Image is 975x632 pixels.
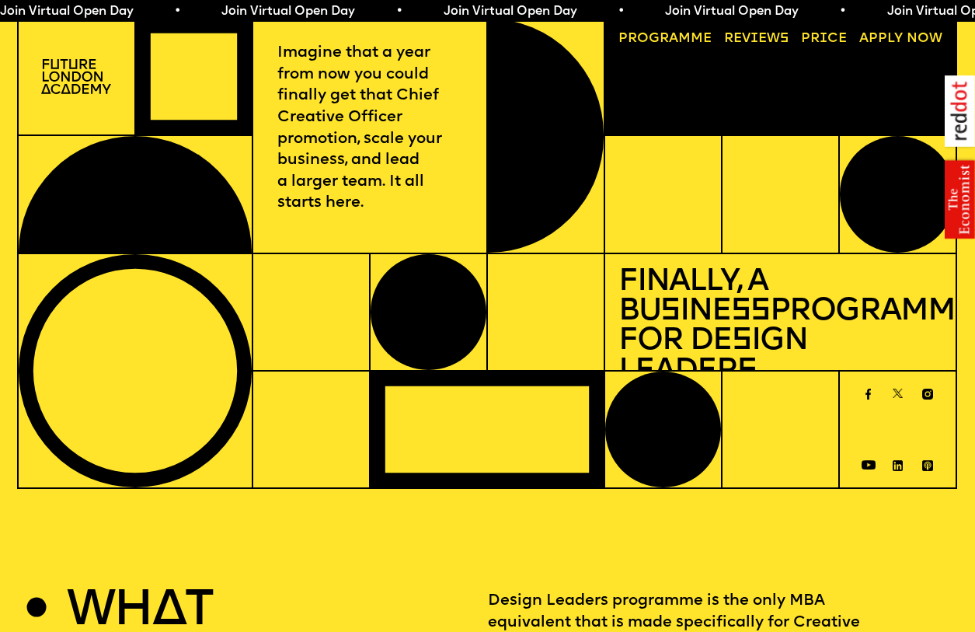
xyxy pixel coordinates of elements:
[277,43,461,215] p: Imagine that a year from now you could finally get that Chief Creative Officer promotion, scale y...
[837,5,844,18] span: •
[616,5,623,18] span: •
[732,326,751,357] span: s
[172,5,179,18] span: •
[612,26,719,53] a: Programme
[618,267,942,386] h1: Finally, a Bu ine Programme for De ign Leader
[731,296,770,327] span: ss
[737,356,757,387] span: s
[852,26,949,53] a: Apply now
[718,26,796,53] a: Reviews
[394,5,401,18] span: •
[660,296,680,327] span: s
[794,26,853,53] a: Price
[669,32,678,45] span: a
[859,32,869,45] span: A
